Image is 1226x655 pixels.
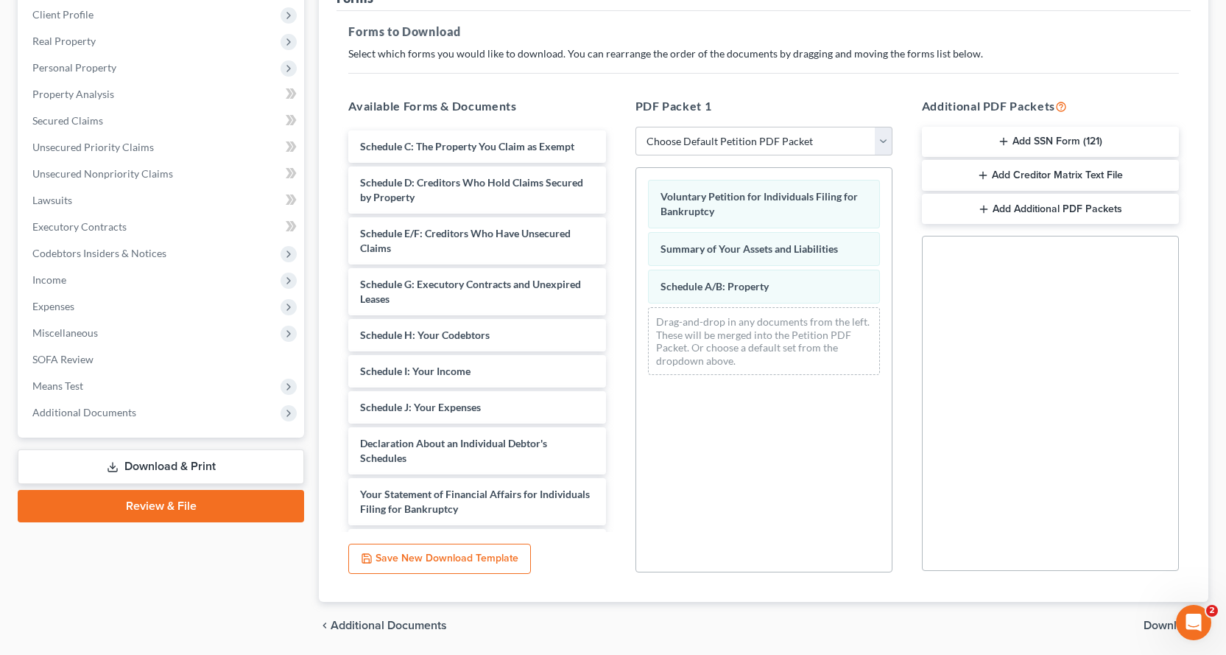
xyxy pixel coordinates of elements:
a: Secured Claims [21,108,304,134]
span: Lawsuits [32,194,72,206]
button: Add Creditor Matrix Text File [922,160,1179,191]
span: Schedule A/B: Property [660,280,769,293]
iframe: Intercom live chat [1176,605,1211,640]
span: Property Analysis [32,88,114,100]
a: Download & Print [18,449,304,484]
button: Add SSN Form (121) [922,127,1179,158]
span: Schedule J: Your Expenses [360,401,481,413]
h5: Additional PDF Packets [922,97,1179,115]
span: Schedule E/F: Creditors Who Have Unsecured Claims [360,227,571,254]
span: Your Statement of Financial Affairs for Individuals Filing for Bankruptcy [360,488,590,515]
a: Executory Contracts [21,214,304,240]
a: Property Analysis [21,81,304,108]
span: Additional Documents [32,406,136,418]
span: Unsecured Priority Claims [32,141,154,153]
span: Unsecured Nonpriority Claims [32,167,173,180]
span: Codebtors Insiders & Notices [32,247,166,259]
span: SOFA Review [32,353,94,365]
a: Review & File [18,490,304,522]
span: Declaration About an Individual Debtor's Schedules [360,437,547,464]
span: Schedule I: Your Income [360,365,471,377]
span: Voluntary Petition for Individuals Filing for Bankruptcy [660,190,858,217]
span: Real Property [32,35,96,47]
span: Schedule G: Executory Contracts and Unexpired Leases [360,278,581,305]
a: Unsecured Nonpriority Claims [21,161,304,187]
a: SOFA Review [21,346,304,373]
span: Income [32,273,66,286]
div: Drag-and-drop in any documents from the left. These will be merged into the Petition PDF Packet. ... [648,307,880,375]
span: Schedule C: The Property You Claim as Exempt [360,140,574,153]
span: Executory Contracts [32,220,127,233]
span: 2 [1206,605,1218,617]
a: Lawsuits [21,187,304,214]
span: Additional Documents [331,620,447,631]
span: Miscellaneous [32,326,98,339]
h5: Forms to Download [348,23,1179,41]
span: Expenses [32,300,74,312]
span: Client Profile [32,8,94,21]
span: Summary of Your Assets and Liabilities [660,242,838,255]
span: Means Test [32,379,83,392]
span: Download [1144,620,1197,631]
button: Add Additional PDF Packets [922,194,1179,225]
span: Personal Property [32,61,116,74]
button: Download chevron_right [1144,620,1208,631]
a: Unsecured Priority Claims [21,134,304,161]
i: chevron_left [319,620,331,631]
p: Select which forms you would like to download. You can rearrange the order of the documents by dr... [348,46,1179,61]
span: Secured Claims [32,114,103,127]
h5: Available Forms & Documents [348,97,605,115]
span: Schedule D: Creditors Who Hold Claims Secured by Property [360,176,583,203]
h5: PDF Packet 1 [635,97,892,115]
span: Schedule H: Your Codebtors [360,329,490,341]
button: Save New Download Template [348,544,531,575]
a: chevron_left Additional Documents [319,620,447,631]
